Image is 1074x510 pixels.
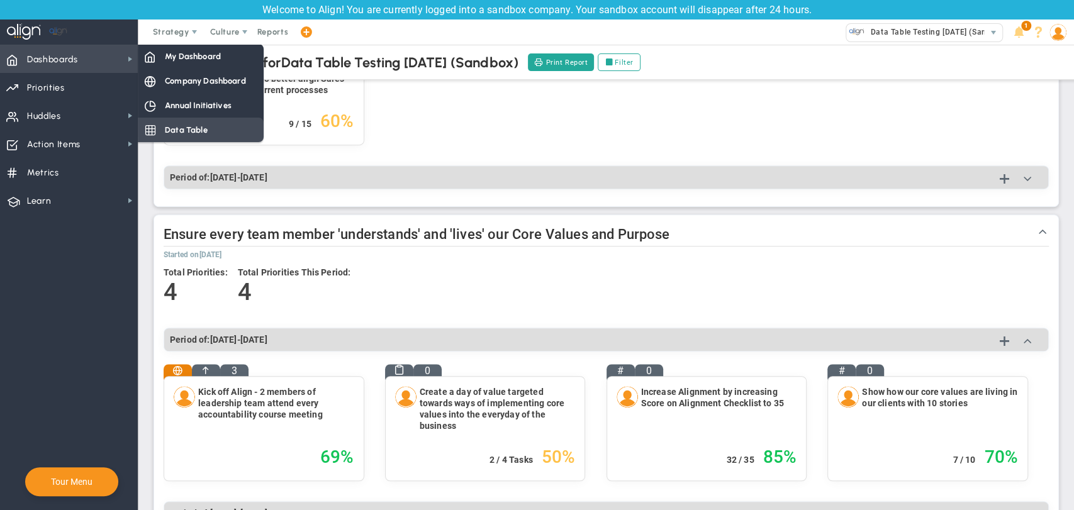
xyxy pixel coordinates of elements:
[210,335,237,345] span: [DATE]
[27,103,61,130] span: Huddles
[281,54,519,71] span: Data Table Testing [DATE] (Sandbox)
[165,50,221,62] span: My Dashboard
[232,365,237,377] span: Child Priorities
[420,386,576,431] h4: Create a day of value targeted towards ways of implementing core values into the everyday of the ...
[425,365,430,377] span: Child Priorities
[210,27,240,36] span: Culture
[562,443,575,471] h4: %
[542,443,562,471] h4: 50
[164,250,1049,260] h5: Started on
[240,335,267,345] span: [DATE]
[320,443,340,471] h4: 69
[198,386,354,420] h4: Kick off Align - 2 members of leadership team attend every accountability course meeting
[210,172,237,182] span: [DATE]
[395,386,417,407] img: James Miller
[27,75,65,101] span: Priorities
[153,27,189,36] span: Strategy
[528,53,594,71] button: Print Report
[320,108,340,135] h4: 60
[27,160,59,186] span: Metrics
[27,47,78,73] span: Dashboards
[837,386,859,407] img: Tom Johnson
[953,449,975,471] h4: 7 / 10
[867,365,873,377] span: Child Priorities
[763,443,783,471] h4: 85
[1049,24,1066,41] img: 202869.Person.photo
[839,365,845,377] span: Number-Driven Priority
[289,113,311,135] h4: 9 / 15
[726,449,754,471] h4: 32 / 35
[165,99,232,111] span: Annual Initiatives
[340,108,354,135] h4: %
[617,386,638,407] img: Katie Williams
[340,443,354,471] h4: %
[170,334,210,345] h4: Period of:
[862,386,1018,409] h4: Show how our core values are living in our clients with 10 stories
[1009,19,1029,45] li: Announcements
[849,24,864,40] img: 33593.Company.photo
[598,53,640,71] label: Filter
[251,19,295,45] span: Reports
[984,24,1002,42] span: select
[395,365,403,375] span: Task-Driven Priority
[170,172,210,183] h4: Period of:
[165,75,246,87] span: Company Dashboard
[984,443,1004,471] h4: 70
[783,443,797,471] h4: %
[240,172,267,182] span: [DATE]
[489,449,533,471] h4: 2 / 4 Tasks
[238,267,351,278] h4: Total Priorities This Period:
[27,188,51,214] span: Learn
[1021,21,1031,31] span: 1
[641,386,797,409] h4: Increase Alignment by increasing Score on Alignment Checklist to 35
[174,386,195,407] img: Miguel Cabrera
[646,365,651,377] span: Child Priorities
[151,54,518,71] span: Annual Initiatives for
[164,267,228,278] h4: Total Priorities:
[165,124,208,136] span: Data Table
[237,334,240,345] h4: -
[617,365,624,377] span: Number-Driven Priority
[1005,443,1018,471] h4: %
[864,24,1008,40] span: Data Table Testing [DATE] (Sandbox)
[164,226,669,242] span: Ensure every team member 'understands' and 'lives' our Core Values and Purpose
[47,476,96,487] button: Tour Menu
[27,131,81,158] span: Action Items
[164,278,228,306] h4: 4
[172,365,182,375] span: Company Priority
[238,278,351,306] h4: 4
[199,250,222,259] span: [DATE]
[201,365,211,375] span: Rollup Priority
[1029,19,1048,45] li: Help & Frequently Asked Questions (FAQ)
[237,172,240,183] h4: -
